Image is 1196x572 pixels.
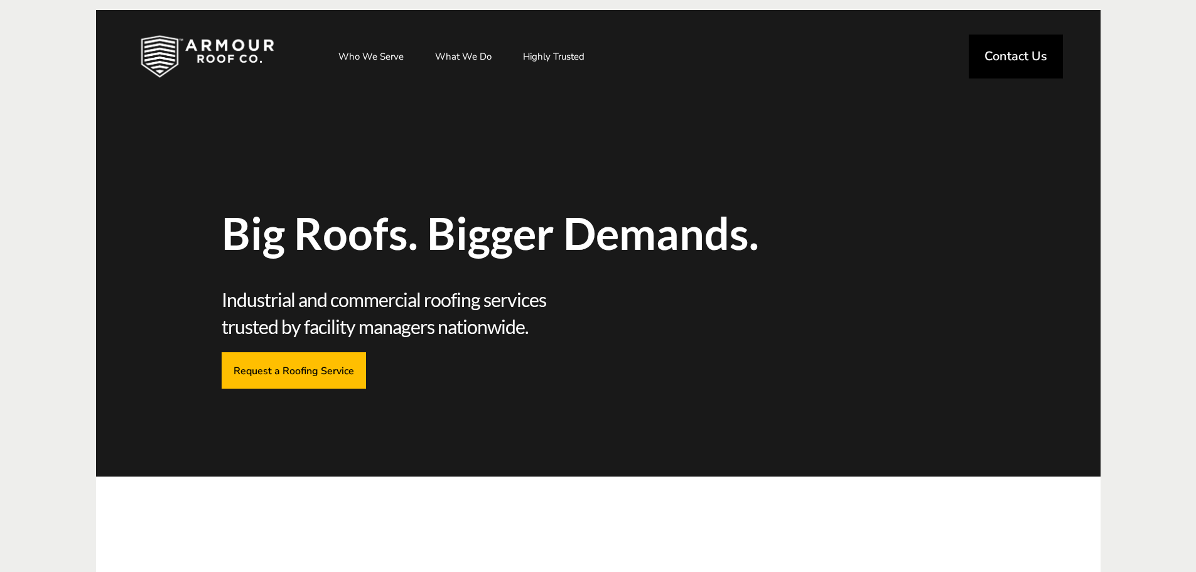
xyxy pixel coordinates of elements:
[121,25,294,88] img: Industrial and Commercial Roofing Company | Armour Roof Co.
[222,352,366,388] a: Request a Roofing Service
[222,286,594,340] span: Industrial and commercial roofing services trusted by facility managers nationwide.
[234,364,354,376] span: Request a Roofing Service
[984,50,1047,63] span: Contact Us
[510,41,597,72] a: Highly Trusted
[222,211,780,255] span: Big Roofs. Bigger Demands.
[326,41,416,72] a: Who We Serve
[969,35,1063,78] a: Contact Us
[423,41,504,72] a: What We Do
